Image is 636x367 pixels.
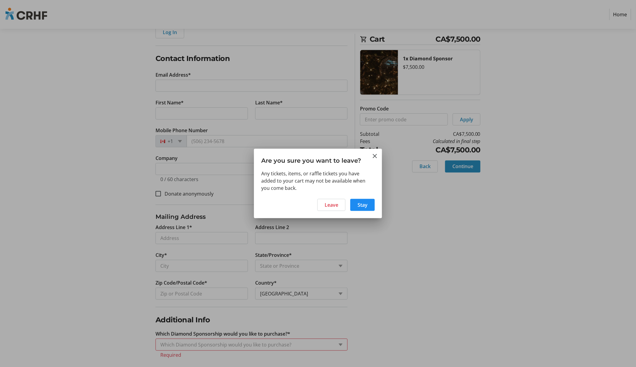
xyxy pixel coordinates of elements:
[261,170,375,192] div: Any tickets, items, or raffle tickets you have added to your cart may not be available when you c...
[371,152,378,160] button: Close
[317,199,345,211] button: Leave
[325,201,338,209] span: Leave
[350,199,375,211] button: Stay
[254,149,382,170] h3: Are you sure you want to leave?
[358,201,368,209] span: Stay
